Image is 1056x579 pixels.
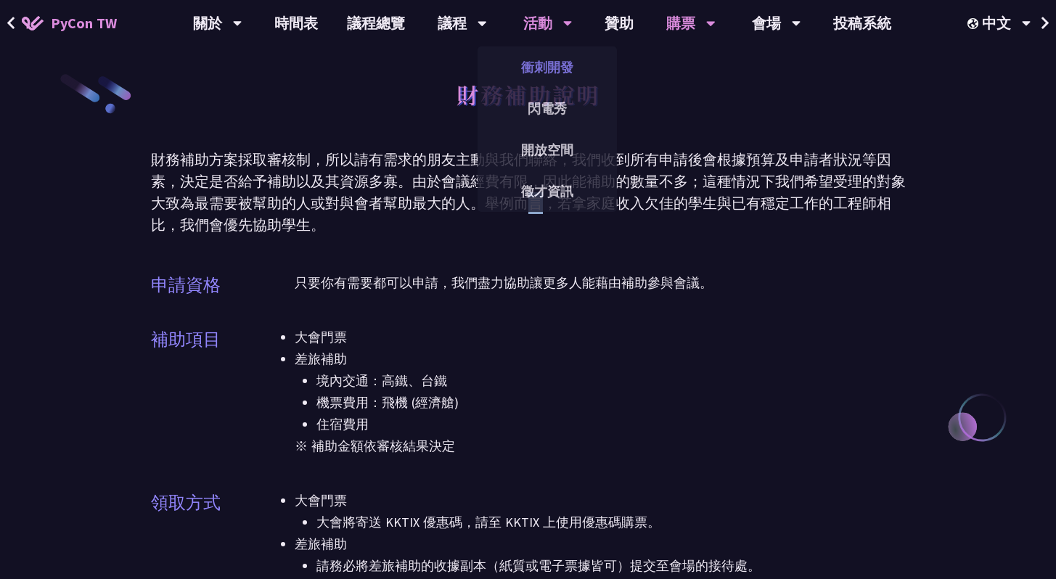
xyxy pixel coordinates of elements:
p: 領取方式 [151,490,221,516]
li: 住宿費用 [316,414,906,435]
a: 開放空間 [478,133,617,167]
h1: 財務補助說明 [457,73,600,116]
li: 境內交通：高鐵、台鐵 [316,370,906,392]
li: 大會門票 [295,490,906,533]
div: 財務補助方案採取審核制，所以請有需求的朋友主動與我們聯絡，我們收到所有申請後會根據預算及申請者狀況等因素，決定是否給予補助以及其資源多寡。由於會議經費有限，因此能補助的數量不多；這種情況下我們希... [151,149,906,236]
img: Locale Icon [967,18,982,29]
li: 機票費用：飛機 (經濟艙) [316,392,906,414]
a: 徵才資訊 [478,174,617,208]
span: PyCon TW [51,12,117,34]
img: Home icon of PyCon TW 2025 [22,16,44,30]
p: 補助項目 [151,327,221,353]
a: 衝刺開發 [478,50,617,84]
p: 只要你有需要都可以申請，我們盡力協助讓更多人能藉由補助參與會議。 [295,272,906,294]
li: 大會門票 [295,327,906,348]
a: 閃電秀 [478,91,617,126]
li: 請務必將差旅補助的收據副本（紙質或電子票據皆可）提交至會場的接待處。 [316,555,906,577]
p: 申請資格 [151,272,221,298]
p: ※ 補助金額依審核結果決定 [295,435,906,457]
a: PyCon TW [7,5,131,41]
li: 大會將寄送 KKTIX 優惠碼，請至 KKTIX 上使用優惠碼購票。 [316,512,906,533]
li: 差旅補助 [295,348,906,435]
